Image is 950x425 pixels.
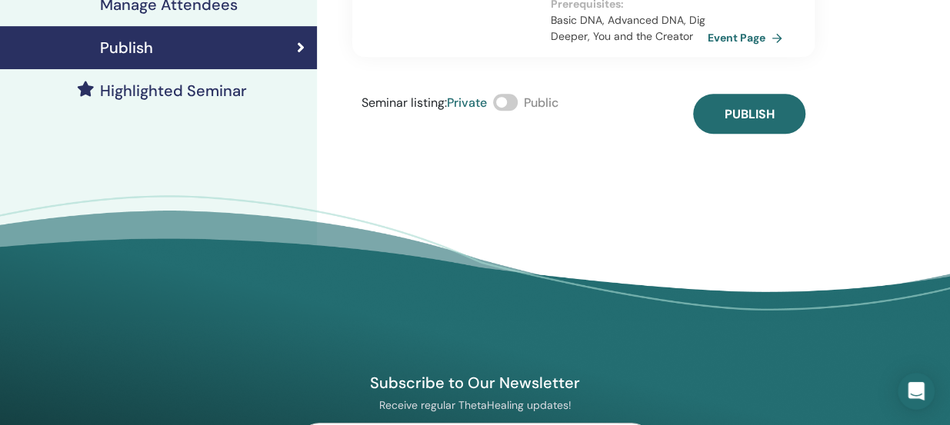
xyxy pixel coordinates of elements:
h4: Highlighted Seminar [100,81,247,100]
p: Receive regular ThetaHealing updates! [298,398,653,412]
a: Event Page [708,26,788,49]
span: Publish [724,106,774,122]
h4: Publish [100,38,153,57]
span: Seminar listing : [362,95,447,111]
p: Basic DNA, Advanced DNA, Dig Deeper, You and the Creator [550,12,708,45]
span: Public [524,95,558,111]
span: Private [447,95,487,111]
h4: Subscribe to Our Newsletter [298,373,653,393]
button: Publish [693,94,805,134]
div: Open Intercom Messenger [898,373,935,410]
